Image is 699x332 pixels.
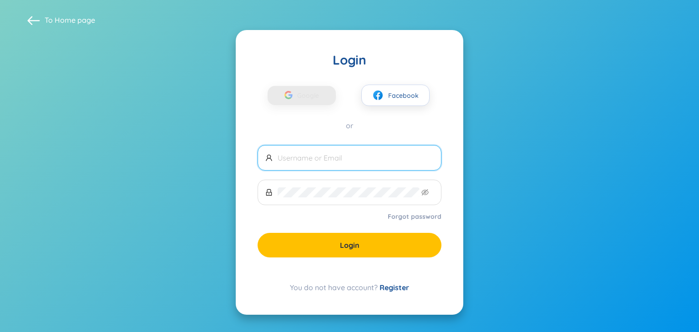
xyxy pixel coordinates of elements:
[258,282,441,293] div: You do not have account?
[258,233,441,257] button: Login
[380,283,409,292] a: Register
[265,154,273,161] span: user
[297,86,324,105] span: Google
[421,189,429,196] span: eye-invisible
[45,15,95,25] span: To
[340,240,360,250] span: Login
[388,91,419,101] span: Facebook
[265,189,273,196] span: lock
[278,153,434,163] input: Username or Email
[258,52,441,68] div: Login
[372,90,384,101] img: facebook
[55,15,95,25] a: Home page
[258,121,441,131] div: or
[388,212,441,221] a: Forgot password
[361,85,430,106] button: facebookFacebook
[268,86,336,105] button: Google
